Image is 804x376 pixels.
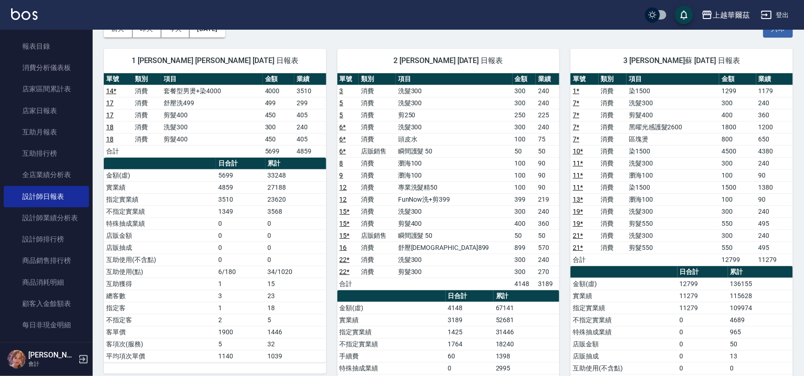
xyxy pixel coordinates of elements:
td: FunNow洗+剪399 [396,193,513,205]
td: 300 [513,97,536,109]
td: 240 [756,157,793,169]
td: 消費 [599,133,627,145]
a: 18 [106,123,114,131]
td: 洗髮300 [627,229,719,242]
td: 黑曜光感護髮2600 [627,121,719,133]
td: 瀏海100 [396,157,513,169]
td: 240 [756,205,793,217]
td: 300 [513,254,536,266]
button: 上越華爾茲 [698,6,753,25]
td: 300 [513,266,536,278]
a: 5 [340,99,343,107]
td: 消費 [359,109,396,121]
td: 33248 [266,169,326,181]
td: 消費 [133,133,161,145]
td: 50 [513,229,536,242]
td: 消費 [133,121,161,133]
td: 6/180 [216,266,266,278]
td: 4689 [728,314,793,326]
td: 不指定客 [104,314,216,326]
td: 1179 [756,85,793,97]
td: 消費 [359,121,396,133]
td: 5699 [216,169,266,181]
td: 消費 [599,85,627,97]
img: Logo [11,8,38,20]
td: 12799 [677,278,728,290]
td: 0 [677,350,728,362]
td: 899 [513,242,536,254]
td: 互助使用(不含點) [104,254,216,266]
a: 17 [106,99,114,107]
td: 50 [536,145,559,157]
th: 業績 [756,73,793,85]
td: 1 [216,302,266,314]
td: 240 [536,254,559,266]
td: 不指定實業績 [337,338,446,350]
th: 類別 [133,73,161,85]
td: 5 [216,338,266,350]
td: 剪髮400 [161,109,263,121]
td: 洗髮300 [627,157,719,169]
td: 染1500 [627,181,719,193]
td: 1800 [719,121,756,133]
td: 店販抽成 [570,350,677,362]
td: 11279 [677,290,728,302]
td: 4000 [263,85,294,97]
td: 剪髮400 [627,109,719,121]
td: 店販金額 [570,338,677,350]
td: 2995 [494,362,560,374]
td: 消費 [599,217,627,229]
div: 上越華爾茲 [713,9,750,21]
button: save [675,6,693,24]
span: 1 [PERSON_NAME] [PERSON_NAME] [DATE] 日報表 [115,56,315,65]
td: 800 [719,133,756,145]
td: 3189 [536,278,559,290]
td: 消費 [359,217,396,229]
td: 90 [756,193,793,205]
span: 2 [PERSON_NAME] [DATE] 日報表 [348,56,549,65]
td: 瀏海100 [627,193,719,205]
th: 累計 [266,158,326,170]
td: 100 [719,193,756,205]
td: 15 [266,278,326,290]
td: 4859 [294,145,326,157]
td: 合計 [337,278,359,290]
th: 單號 [104,73,133,85]
td: 225 [536,109,559,121]
td: 金額(虛) [570,278,677,290]
td: 專業洗髮精50 [396,181,513,193]
td: 總客數 [104,290,216,302]
td: 剪髮400 [396,217,513,229]
a: 店家日報表 [4,100,89,121]
td: 消費 [359,169,396,181]
td: 240 [294,121,326,133]
td: 0 [216,229,266,242]
td: 550 [719,217,756,229]
td: 450 [263,109,294,121]
td: 300 [513,85,536,97]
td: 240 [756,229,793,242]
a: 9 [340,172,343,179]
td: 0 [266,254,326,266]
td: 消費 [133,109,161,121]
td: 90 [536,169,559,181]
td: 300 [263,121,294,133]
td: 300 [513,121,536,133]
a: 商品消耗明細 [4,272,89,293]
td: 450 [263,133,294,145]
td: 4148 [513,278,536,290]
td: 219 [536,193,559,205]
td: 1200 [756,121,793,133]
td: 瀏海100 [396,169,513,181]
td: 50 [513,145,536,157]
td: 1398 [494,350,560,362]
td: 指定客 [104,302,216,314]
td: 300 [513,205,536,217]
td: 消費 [359,157,396,169]
td: 瀏海100 [627,169,719,181]
a: 5 [340,111,343,119]
td: 消費 [359,181,396,193]
td: 360 [536,217,559,229]
td: 1425 [446,326,494,338]
td: 洗髮300 [627,205,719,217]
